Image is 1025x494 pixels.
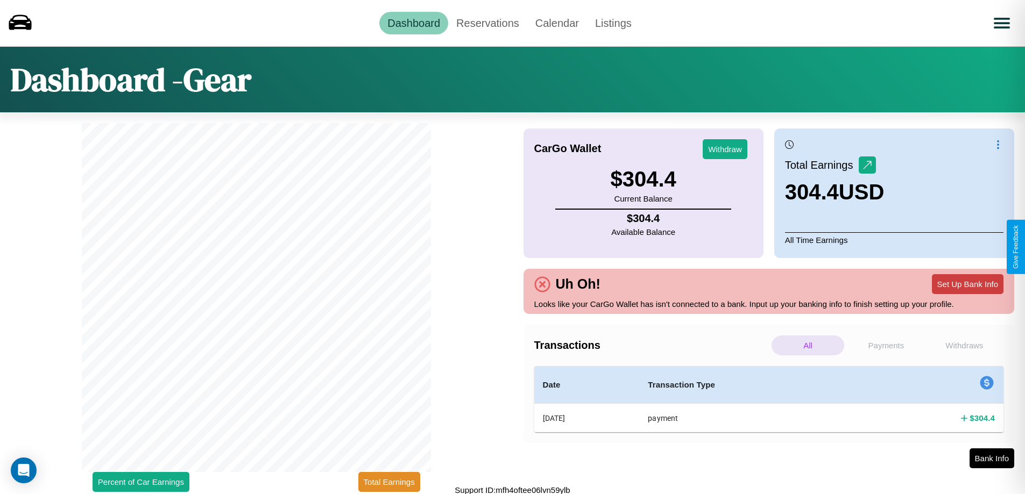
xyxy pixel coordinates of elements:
div: Open Intercom Messenger [11,457,37,483]
button: Bank Info [970,448,1014,468]
h1: Dashboard - Gear [11,58,251,102]
a: Calendar [527,12,587,34]
p: Payments [850,335,922,355]
button: Open menu [987,8,1017,38]
h4: Date [543,378,631,391]
p: All [772,335,844,355]
button: Total Earnings [358,472,420,492]
h4: CarGo Wallet [534,142,602,155]
table: simple table [534,366,1004,432]
button: Withdraw [703,139,747,159]
a: Listings [587,12,640,34]
h4: $ 304.4 [611,212,675,225]
h4: $ 304.4 [970,412,995,424]
h3: $ 304.4 [610,167,676,191]
h4: Transaction Type [648,378,854,391]
p: Current Balance [610,191,676,206]
p: Withdraws [928,335,1001,355]
p: Total Earnings [785,155,859,175]
a: Dashboard [379,12,448,34]
h3: 304.4 USD [785,180,885,204]
h4: Uh Oh! [550,276,606,292]
button: Percent of Car Earnings [93,472,189,492]
a: Reservations [448,12,527,34]
h4: Transactions [534,339,769,352]
th: [DATE] [534,404,640,433]
div: Give Feedback [1012,225,1020,269]
p: Available Balance [611,225,675,239]
th: payment [639,404,863,433]
p: All Time Earnings [785,232,1003,247]
p: Looks like your CarGo Wallet has isn't connected to a bank. Input up your banking info to finish ... [534,297,1004,311]
button: Set Up Bank Info [932,274,1003,294]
